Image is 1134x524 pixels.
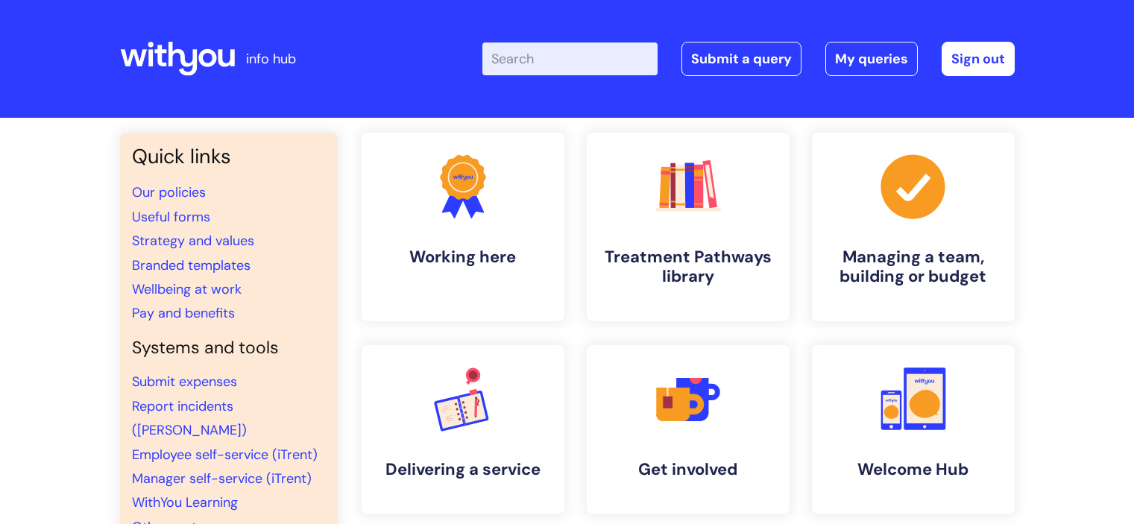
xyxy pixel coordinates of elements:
[132,280,242,298] a: Wellbeing at work
[374,460,552,479] h4: Delivering a service
[132,256,251,274] a: Branded templates
[246,47,296,71] p: info hub
[599,247,778,287] h4: Treatment Pathways library
[132,208,210,226] a: Useful forms
[132,145,326,168] h3: Quick links
[132,493,238,511] a: WithYou Learning
[942,42,1015,76] a: Sign out
[132,338,326,359] h4: Systems and tools
[587,345,790,514] a: Get involved
[812,345,1015,514] a: Welcome Hub
[812,133,1015,321] a: Managing a team, building or budget
[362,345,564,514] a: Delivering a service
[132,304,235,322] a: Pay and benefits
[132,373,237,391] a: Submit expenses
[824,460,1003,479] h4: Welcome Hub
[482,42,658,75] input: Search
[825,42,918,76] a: My queries
[587,133,790,321] a: Treatment Pathways library
[374,247,552,267] h4: Working here
[132,470,312,487] a: Manager self-service (iTrent)
[681,42,801,76] a: Submit a query
[132,397,247,439] a: Report incidents ([PERSON_NAME])
[824,247,1003,287] h4: Managing a team, building or budget
[132,446,318,464] a: Employee self-service (iTrent)
[132,232,254,250] a: Strategy and values
[132,183,206,201] a: Our policies
[362,133,564,321] a: Working here
[599,460,778,479] h4: Get involved
[482,42,1015,76] div: | -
